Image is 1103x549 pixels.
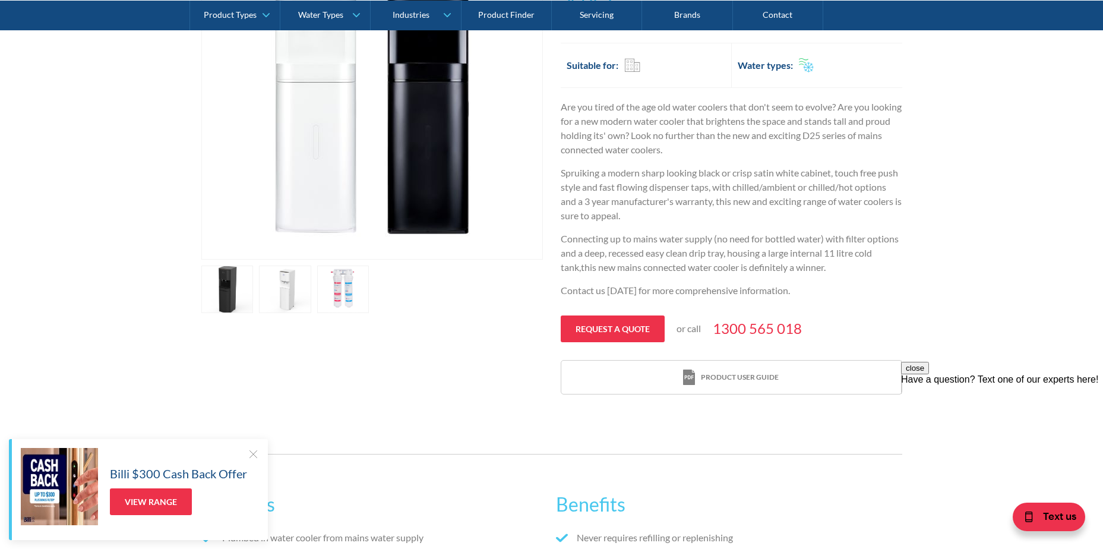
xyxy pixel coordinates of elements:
[110,488,192,515] a: View Range
[298,10,343,20] div: Water Types
[21,448,98,525] img: Billi $300 Cash Back Offer
[204,10,257,20] div: Product Types
[561,315,665,342] a: Request a quote
[738,58,793,72] h2: Water types:
[393,10,429,20] div: Industries
[556,490,902,519] h2: Benefits
[683,370,695,386] img: print icon
[561,283,902,298] p: Contact us [DATE] for more comprehensive information.
[561,232,902,274] p: Connecting up to mains water supply (no need for bottled water) with filter options and a deep, r...
[713,318,802,339] a: 1300 565 018
[901,362,1103,504] iframe: podium webchat widget prompt
[317,266,369,313] a: open lightbox
[984,490,1103,549] iframe: podium webchat widget bubble
[201,531,547,545] li: Plumbed in water cooler from mains water supply
[567,58,618,72] h2: Suitable for:
[201,266,254,313] a: open lightbox
[110,465,247,482] h5: Billi $300 Cash Back Offer
[556,531,902,545] li: Never requires refilling or replenishing
[701,372,779,383] div: Product user guide
[561,166,902,223] p: Spruiking a modern sharp looking black or crisp satin white cabinet, touch free push style and fa...
[259,266,311,313] a: open lightbox
[677,321,701,336] p: or call
[201,490,547,519] h2: Features
[561,361,901,395] a: print iconProduct user guide
[561,100,902,157] p: Are you tired of the age old water coolers that don't seem to evolve? Are you looking for a new m...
